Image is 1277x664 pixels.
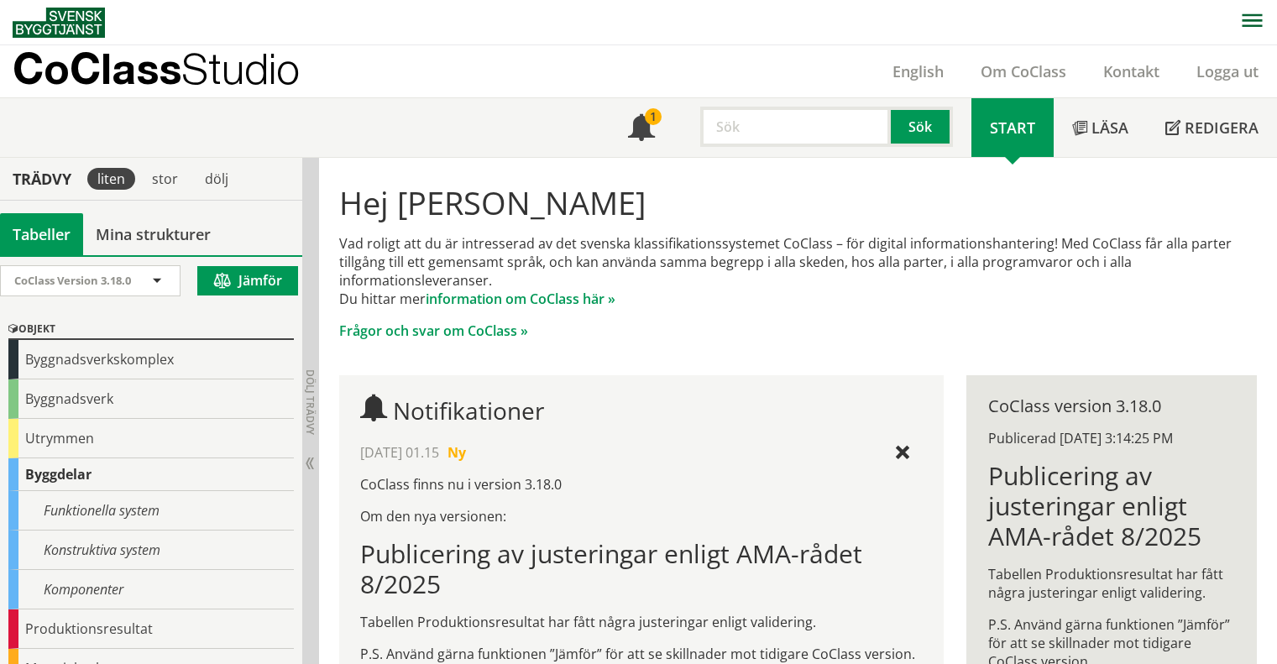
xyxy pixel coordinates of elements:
[360,475,923,494] p: CoClass finns nu i version 3.18.0
[339,322,528,340] a: Frågor och svar om CoClass »
[891,107,953,147] button: Sök
[990,118,1035,138] span: Start
[610,98,673,157] a: 1
[8,491,294,531] div: Funktionella system
[1091,118,1128,138] span: Läsa
[360,507,923,525] p: Om den nya versionen:
[393,395,544,426] span: Notifikationer
[360,613,923,631] p: Tabellen Produktionsresultat har fått några justeringar enligt validering.
[195,168,238,190] div: dölj
[8,458,294,491] div: Byggdelar
[3,170,81,188] div: Trädvy
[971,98,1054,157] a: Start
[8,320,294,340] div: Objekt
[988,565,1235,602] p: Tabellen Produktionsresultat har fått några justeringar enligt validering.
[360,539,923,599] h1: Publicering av justeringar enligt AMA-rådet 8/2025
[1085,61,1178,81] a: Kontakt
[1178,61,1277,81] a: Logga ut
[197,266,298,295] button: Jämför
[13,8,105,38] img: Svensk Byggtjänst
[8,379,294,419] div: Byggnadsverk
[339,234,1258,308] p: Vad roligt att du är intresserad av det svenska klassifikationssystemet CoClass – för digital inf...
[628,116,655,143] span: Notifikationer
[14,273,131,288] span: CoClass Version 3.18.0
[700,107,891,147] input: Sök
[447,443,466,462] span: Ny
[1147,98,1277,157] a: Redigera
[645,108,662,125] div: 1
[360,443,439,462] span: [DATE] 01.15
[426,290,615,308] a: information om CoClass här »
[360,645,923,663] p: P.S. Använd gärna funktionen ”Jämför” för att se skillnader mot tidigare CoClass version.
[339,184,1258,221] h1: Hej [PERSON_NAME]
[988,397,1235,416] div: CoClass version 3.18.0
[303,369,317,435] span: Dölj trädvy
[87,168,135,190] div: liten
[8,570,294,609] div: Komponenter
[13,45,336,97] a: CoClassStudio
[83,213,223,255] a: Mina strukturer
[988,429,1235,447] div: Publicerad [DATE] 3:14:25 PM
[13,59,300,78] p: CoClass
[8,419,294,458] div: Utrymmen
[874,61,962,81] a: English
[8,609,294,649] div: Produktionsresultat
[1054,98,1147,157] a: Läsa
[8,340,294,379] div: Byggnadsverkskomplex
[988,461,1235,552] h1: Publicering av justeringar enligt AMA-rådet 8/2025
[142,168,188,190] div: stor
[181,44,300,93] span: Studio
[1185,118,1259,138] span: Redigera
[962,61,1085,81] a: Om CoClass
[8,531,294,570] div: Konstruktiva system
